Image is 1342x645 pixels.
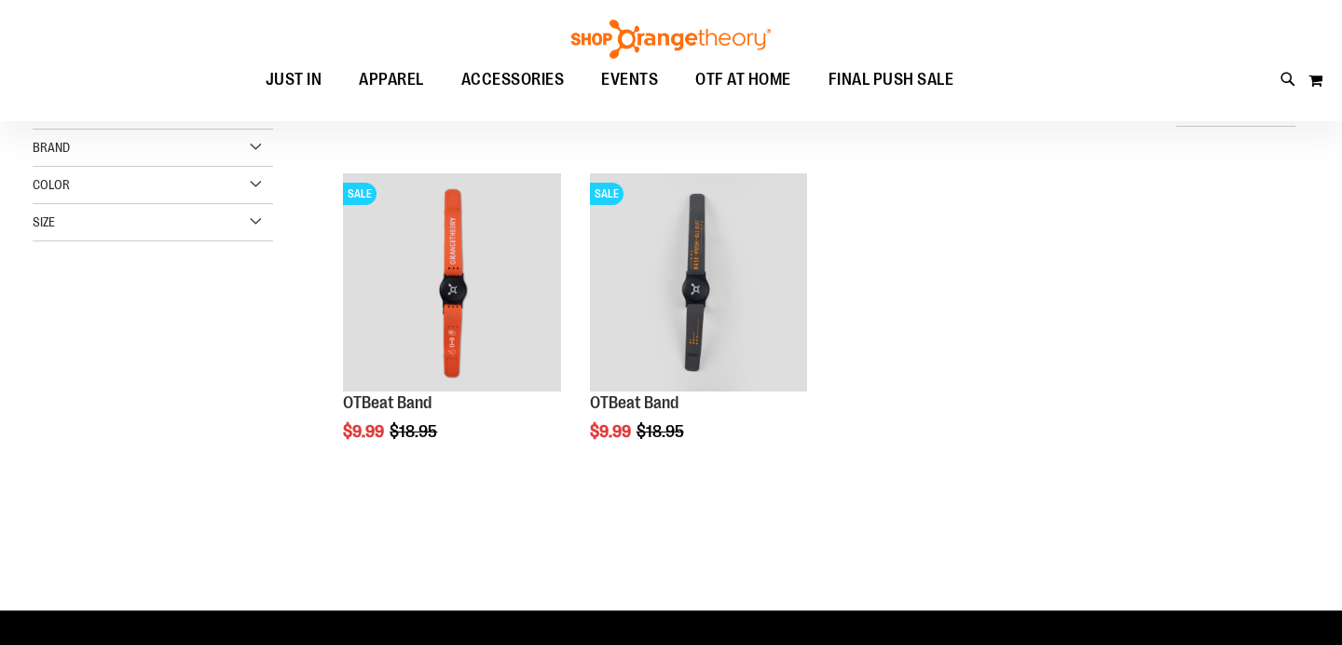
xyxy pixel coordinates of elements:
a: OTBeat Band [590,393,678,412]
span: Size [33,214,55,229]
span: APPAREL [359,59,424,101]
span: Brand [33,140,70,155]
span: Color [33,177,70,192]
div: product [334,164,570,488]
span: $18.95 [637,422,687,441]
span: $18.95 [390,422,440,441]
span: OTF AT HOME [695,59,791,101]
a: OTBeat Band [343,393,431,412]
span: $9.99 [590,422,634,441]
span: SALE [343,183,377,205]
span: EVENTS [601,59,658,101]
span: SALE [590,183,623,205]
a: OTBeat BandSALE [590,173,808,394]
div: product [581,164,817,488]
img: OTBeat Band [590,173,808,391]
span: ACCESSORIES [461,59,565,101]
span: $9.99 [343,422,387,441]
span: FINAL PUSH SALE [828,59,954,101]
img: OTBeat Band [343,173,561,391]
a: OTBeat BandSALE [343,173,561,394]
img: Shop Orangetheory [568,20,774,59]
span: JUST IN [266,59,322,101]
